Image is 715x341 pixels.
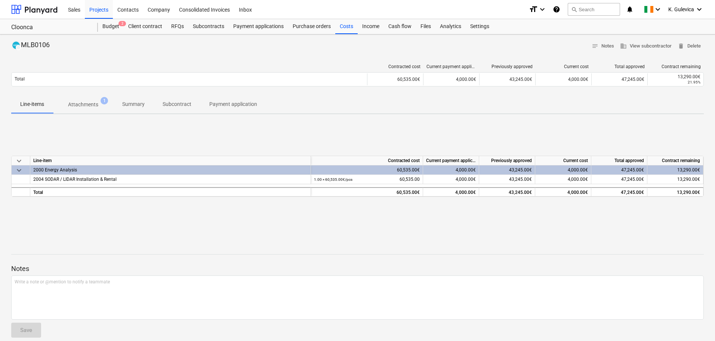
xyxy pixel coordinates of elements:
div: 13,290.00€ [651,74,700,79]
p: Payment application [209,100,257,108]
div: Previously approved [483,64,533,69]
div: Previously approved [479,156,535,165]
a: Client contract [124,19,167,34]
div: 4,000.00€ [423,73,479,85]
span: View subcontractor [620,42,672,51]
div: Current payment application [423,156,479,165]
a: RFQs [167,19,188,34]
span: Notes [592,42,614,51]
div: 13,290.00€ [647,165,703,175]
p: Line-items [20,100,44,108]
div: Contract remaining [651,64,701,69]
p: Subcontract [163,100,191,108]
i: keyboard_arrow_down [538,5,547,14]
div: Total approved [595,64,645,69]
div: 43,245.00€ [479,73,535,85]
div: Contracted cost [370,64,420,69]
span: K. Gulevica [668,6,694,12]
div: 13,290.00€ [650,175,700,184]
p: MLB0106 [21,40,50,50]
div: 4,000.00€ [535,187,591,197]
a: Cash flow [384,19,416,34]
a: Costs [335,19,358,34]
div: Total approved [591,156,647,165]
a: Purchase orders [288,19,335,34]
div: 4,000.00€ [535,165,591,175]
span: 47,245.00€ [621,177,644,182]
div: Budget [98,19,124,34]
div: 4,000.00€ [535,175,591,184]
div: 60,535.00 [314,175,420,184]
small: 21.95% [688,80,700,84]
div: 47,245.00€ [591,165,647,175]
div: 43,245.00€ [479,187,535,197]
a: Settings [466,19,494,34]
div: Total [30,187,311,197]
span: search [571,6,577,12]
div: Cloonca [11,24,89,31]
span: 2004 SODAR / LIDAR Installation & Rental [33,177,117,182]
a: Budget2 [98,19,124,34]
p: Summary [122,100,145,108]
div: Current cost [539,64,589,69]
button: View subcontractor [617,40,675,52]
button: Notes [589,40,617,52]
div: 60,535.00€ [311,165,423,175]
p: Total [15,76,25,82]
div: 4,000.00€ [423,175,479,184]
span: Delete [678,42,701,51]
p: Notes [11,264,704,273]
a: Income [358,19,384,34]
small: 1.00 × 60,535.00€ / pcs [314,177,352,182]
a: Subcontracts [188,19,229,34]
span: delete [678,43,684,49]
p: Attachments [68,101,98,109]
div: 47,245.00€ [591,73,647,85]
div: Current cost [535,156,591,165]
i: notifications [626,5,634,14]
span: 1 [101,97,108,104]
i: keyboard_arrow_down [695,5,704,14]
div: 43,245.00€ [479,175,535,184]
span: keyboard_arrow_down [15,166,24,175]
span: business [620,43,627,49]
div: Contract remaining [647,156,703,165]
span: keyboard_arrow_down [15,156,24,165]
div: 60,535.00€ [367,73,423,85]
i: Knowledge base [553,5,560,14]
div: 13,290.00€ [650,188,700,197]
div: Current payment application [426,64,477,69]
a: Files [416,19,435,34]
div: 43,245.00€ [479,165,535,175]
img: xero.svg [12,42,20,49]
div: 60,535.00€ [311,187,423,197]
a: Analytics [435,19,466,34]
span: notes [592,43,598,49]
div: Line-item [30,156,311,165]
button: Search [568,3,620,16]
iframe: Chat Widget [678,305,715,341]
span: 2000 Energy Analysis [33,167,77,173]
div: 4,000.00€ [423,187,479,197]
div: 4,000.00€ [423,165,479,175]
button: Delete [675,40,704,52]
div: 47,245.00€ [591,187,647,197]
a: Payment applications [229,19,288,34]
span: 2 [118,21,126,26]
div: 4,000.00€ [535,73,591,85]
i: keyboard_arrow_down [653,5,662,14]
div: Invoice has been synced with Xero and its status is currently DRAFT [11,40,21,50]
div: Contracted cost [311,156,423,165]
